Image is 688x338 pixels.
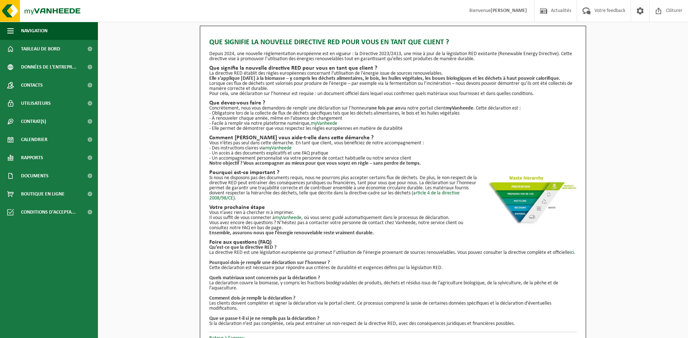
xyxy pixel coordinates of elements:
strong: Elle s’applique [DATE] à la biomasse – y compris les déchets alimentaires, le bois, les huiles vé... [209,76,560,81]
h2: Comment [PERSON_NAME] vous aide-t-elle dans cette démarche ? [209,135,577,141]
p: Vous n’êtes pas seul dans cette démarche. En tant que client, vous bénéficiez de notre accompagne... [209,141,577,146]
h2: Que signifie la nouvelle directive RED pour vous en tant que client ? [209,65,577,71]
p: Depuis 2024, une nouvelle réglementation européenne est en vigueur : la Directive 2023/2413, une ... [209,51,577,62]
p: Lorsque ces flux de déchets sont valorisés pour produire de l’énergie – par exemple via la fermen... [209,81,577,91]
p: - Des instructions claires via [209,146,577,151]
a: myVanheede [275,215,301,220]
a: myVanheede [311,121,337,126]
span: Conditions d'accepta... [21,203,76,221]
span: Contacts [21,76,43,94]
span: Calendrier [21,131,48,149]
p: Vous n’avez rien à chercher ni à imprimer. Il vous suffit de vous connecter à , où vous serez gui... [209,210,577,220]
span: Utilisateurs [21,94,51,112]
p: La déclaration couvre la biomasse, y compris les fractions biodégradables de produits, déchets et... [209,281,577,291]
span: Données de l'entrepr... [21,58,77,76]
span: Navigation [21,22,48,40]
p: - Un accompagnement personnalisé via votre personne de contact habituelle ou notre service client [209,156,577,161]
span: Boutique en ligne [21,185,65,203]
h2: Votre prochaine étape [209,205,577,210]
p: Si la déclaration n’est pas complétée, cela peut entraîner un non-respect de la directive RED, av... [209,321,577,326]
span: Que signifie la nouvelle directive RED pour vous en tant que client ? [209,37,449,48]
p: La directive RED est une législation européenne qui promeut l’utilisation de l’énergie provenant ... [209,250,577,255]
span: Rapports [21,149,43,167]
strong: myVanheede [445,106,473,111]
p: - À renouveler chaque année, même en l’absence de changement [209,116,577,121]
p: La directive RED établit des règles européennes concernant l'utilisation de l'énergie issue de so... [209,71,577,76]
a: myVanheede [265,145,292,151]
b: Ensemble, assurons-nous que l’énergie renouvelable reste vraiment durable. [209,230,374,236]
p: - Elle permet de démontrer que vous respectez les règles européennes en matière de durabilité [209,126,577,131]
span: Documents [21,167,49,185]
p: - Obligatoire lors de la collecte de flux de déchets spécifiques tels que les déchets alimentaire... [209,111,577,116]
b: Pourquoi dois-je remplir une déclaration sur l’honneur ? [209,260,330,265]
b: Qu’est-ce que la directive RED ? [209,245,276,250]
b: Comment dois-je remplir la déclaration ? [209,296,295,301]
span: Tableau de bord [21,40,60,58]
p: Vous avez encore des questions ? N’hésitez pas à contacter votre personne de contact chez Vanheed... [209,220,577,231]
a: ici [570,250,574,255]
p: Pour cela, une déclaration sur l’honneur est requise : un document officiel dans lequel vous conf... [209,91,577,96]
p: Cette déclaration est nécessaire pour répondre aux critères de durabilité et exigences définis pa... [209,265,577,271]
p: Concrètement, nous vous demandons de remplir une déclaration sur l’honneur via notre portail clie... [209,106,577,111]
strong: Notre objectif ? Vous accompagner au mieux pour que vous soyez en règle – sans perdre de temps. [209,161,421,166]
p: - Facile à remplir via notre plateforme numérique, [209,121,577,126]
strong: une fois par an [368,106,400,111]
p: Si nous ne disposons pas des documents requis, nous ne pourrons plus accepter certains flux de dé... [209,176,577,201]
h2: Que devez-vous faire ? [209,100,577,106]
span: Contrat(s) [21,112,46,131]
b: Quels matériaux sont concernés par la déclaration ? [209,275,320,281]
a: article 4 de la directive 2008/98/CE [209,190,460,201]
p: Les clients doivent compléter et signer la déclaration via le portail client. Ce processus compre... [209,301,577,311]
b: Que se passe-t-il si je ne remplis pas la déclaration ? [209,316,319,321]
h2: Pourquoi est-ce important ? [209,170,577,176]
strong: [PERSON_NAME] [491,8,527,13]
p: - Un accès à des documents explicatifs et une FAQ pratique [209,151,577,156]
h2: Foire aux questions (FAQ) [209,239,577,245]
